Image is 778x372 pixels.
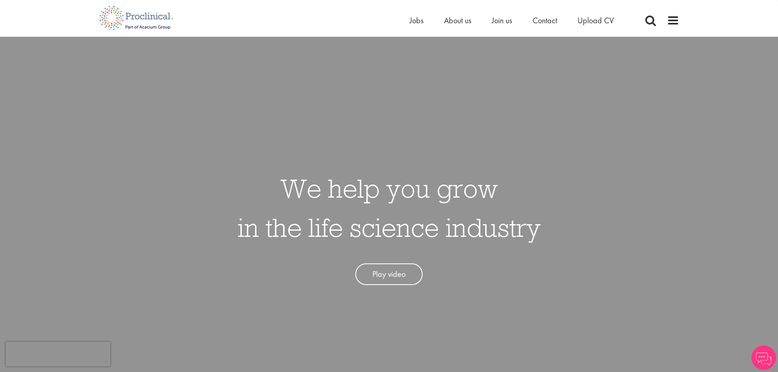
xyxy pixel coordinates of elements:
a: Upload CV [577,15,614,26]
a: Contact [533,15,557,26]
h1: We help you grow in the life science industry [238,169,541,247]
a: Join us [492,15,512,26]
a: Jobs [410,15,424,26]
a: Play video [355,263,423,285]
img: Chatbot [751,345,776,370]
a: About us [444,15,471,26]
